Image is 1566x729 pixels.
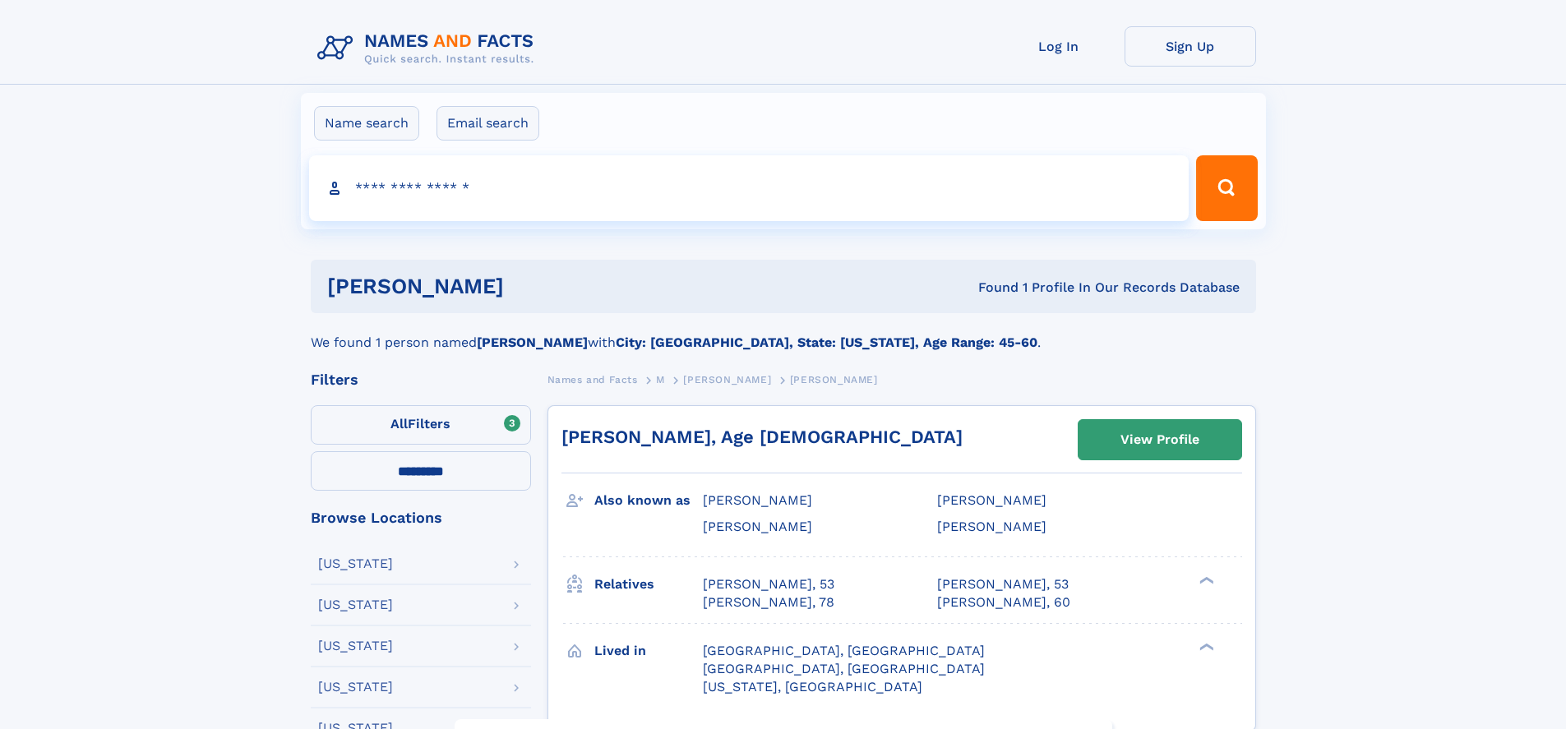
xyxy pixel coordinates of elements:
[594,637,703,665] h3: Lived in
[1120,421,1199,459] div: View Profile
[937,593,1070,611] a: [PERSON_NAME], 60
[1195,574,1215,585] div: ❯
[318,639,393,653] div: [US_STATE]
[561,427,963,447] a: [PERSON_NAME], Age [DEMOGRAPHIC_DATA]
[311,313,1256,353] div: We found 1 person named with .
[327,276,741,297] h1: [PERSON_NAME]
[683,369,771,390] a: [PERSON_NAME]
[1196,155,1257,221] button: Search Button
[703,643,985,658] span: [GEOGRAPHIC_DATA], [GEOGRAPHIC_DATA]
[656,374,665,385] span: M
[937,519,1046,534] span: [PERSON_NAME]
[311,372,531,387] div: Filters
[477,335,588,350] b: [PERSON_NAME]
[616,335,1037,350] b: City: [GEOGRAPHIC_DATA], State: [US_STATE], Age Range: 45-60
[703,661,985,676] span: [GEOGRAPHIC_DATA], [GEOGRAPHIC_DATA]
[1195,641,1215,652] div: ❯
[703,492,812,508] span: [PERSON_NAME]
[311,510,531,525] div: Browse Locations
[683,374,771,385] span: [PERSON_NAME]
[594,570,703,598] h3: Relatives
[937,575,1069,593] a: [PERSON_NAME], 53
[656,369,665,390] a: M
[318,598,393,611] div: [US_STATE]
[594,487,703,514] h3: Also known as
[741,279,1240,297] div: Found 1 Profile In Our Records Database
[1079,420,1241,459] a: View Profile
[309,155,1190,221] input: search input
[703,679,922,694] span: [US_STATE], [GEOGRAPHIC_DATA]
[703,575,834,593] a: [PERSON_NAME], 53
[318,681,393,694] div: [US_STATE]
[318,557,393,570] div: [US_STATE]
[547,369,638,390] a: Names and Facts
[1125,26,1256,67] a: Sign Up
[437,106,539,141] label: Email search
[937,492,1046,508] span: [PERSON_NAME]
[703,519,812,534] span: [PERSON_NAME]
[790,374,878,385] span: [PERSON_NAME]
[993,26,1125,67] a: Log In
[311,405,531,445] label: Filters
[390,416,408,431] span: All
[703,593,834,611] a: [PERSON_NAME], 78
[314,106,419,141] label: Name search
[311,26,547,71] img: Logo Names and Facts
